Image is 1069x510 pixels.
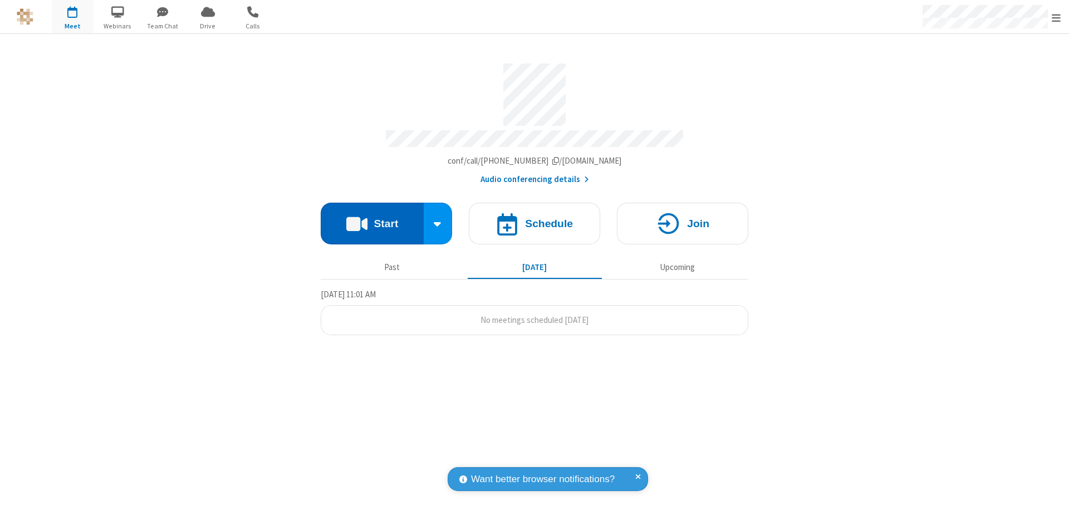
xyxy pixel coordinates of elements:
[480,315,589,325] span: No meetings scheduled [DATE]
[187,21,229,31] span: Drive
[142,21,184,31] span: Team Chat
[468,257,602,278] button: [DATE]
[471,472,615,487] span: Want better browser notifications?
[321,55,748,186] section: Account details
[17,8,33,25] img: QA Selenium DO NOT DELETE OR CHANGE
[321,288,748,336] section: Today's Meetings
[610,257,744,278] button: Upcoming
[97,21,139,31] span: Webinars
[448,155,622,166] span: Copy my meeting room link
[448,155,622,168] button: Copy my meeting room linkCopy my meeting room link
[1041,481,1061,502] iframe: Chat
[525,218,573,229] h4: Schedule
[469,203,600,244] button: Schedule
[374,218,398,229] h4: Start
[617,203,748,244] button: Join
[325,257,459,278] button: Past
[232,21,274,31] span: Calls
[52,21,94,31] span: Meet
[321,289,376,300] span: [DATE] 11:01 AM
[424,203,453,244] div: Start conference options
[321,203,424,244] button: Start
[480,173,589,186] button: Audio conferencing details
[687,218,709,229] h4: Join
